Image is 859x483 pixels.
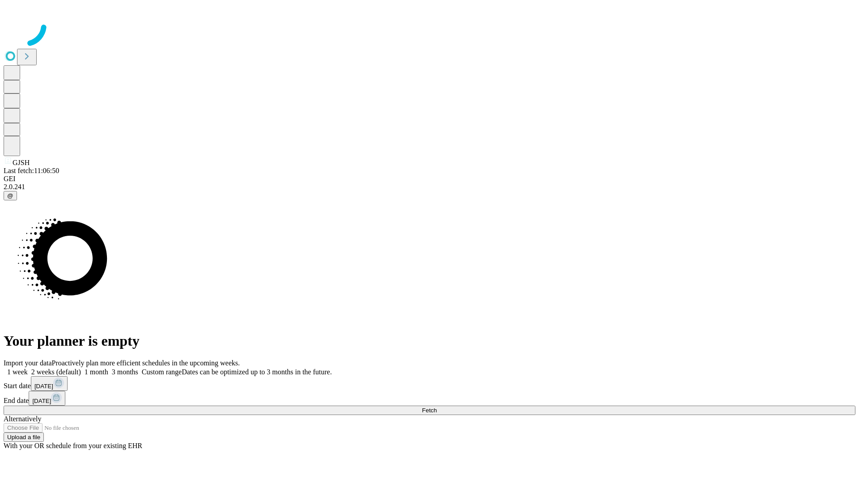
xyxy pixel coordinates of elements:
[7,192,13,199] span: @
[4,391,855,406] div: End date
[4,167,59,174] span: Last fetch: 11:06:50
[31,376,68,391] button: [DATE]
[4,376,855,391] div: Start date
[4,359,52,367] span: Import your data
[4,415,41,423] span: Alternatively
[4,333,855,349] h1: Your planner is empty
[32,398,51,404] span: [DATE]
[4,191,17,200] button: @
[34,383,53,390] span: [DATE]
[142,368,182,376] span: Custom range
[29,391,65,406] button: [DATE]
[31,368,81,376] span: 2 weeks (default)
[4,175,855,183] div: GEI
[4,442,142,449] span: With your OR schedule from your existing EHR
[4,183,855,191] div: 2.0.241
[7,368,28,376] span: 1 week
[52,359,240,367] span: Proactively plan more efficient schedules in the upcoming weeks.
[4,406,855,415] button: Fetch
[85,368,108,376] span: 1 month
[182,368,332,376] span: Dates can be optimized up to 3 months in the future.
[422,407,437,414] span: Fetch
[112,368,138,376] span: 3 months
[4,432,44,442] button: Upload a file
[13,159,30,166] span: GJSH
